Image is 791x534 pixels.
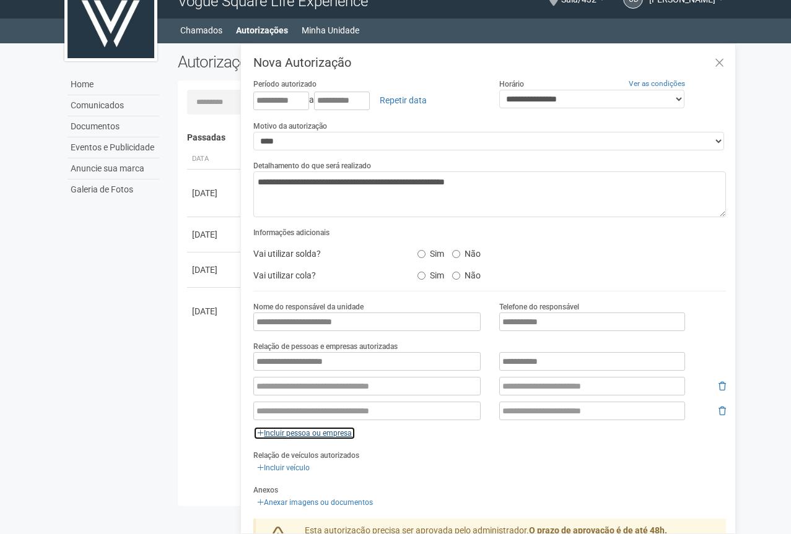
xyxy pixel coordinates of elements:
[253,484,278,496] label: Anexos
[68,116,159,137] a: Documentos
[253,301,364,312] label: Nome do responsável da unidade
[253,450,359,461] label: Relação de veículos autorizados
[187,149,243,170] th: Data
[192,305,238,317] div: [DATE]
[302,22,359,39] a: Minha Unidade
[417,244,444,259] label: Sim
[629,79,685,88] a: Ver as condições
[68,158,159,179] a: Anuncie sua marca
[719,382,726,390] i: Remover
[68,137,159,158] a: Eventos e Publicidade
[68,179,159,200] a: Galeria de Fotos
[253,121,327,132] label: Motivo da autorização
[499,79,524,90] label: Horário
[452,272,460,280] input: Não
[719,407,726,415] i: Remover
[372,90,435,111] a: Repetir data
[253,341,398,352] label: Relação de pessoas e empresas autorizadas
[499,301,579,312] label: Telefone do responsável
[452,244,481,259] label: Não
[253,426,356,440] a: Incluir pessoa ou empresa
[192,264,238,276] div: [DATE]
[244,266,408,285] div: Vai utilizar cola?
[236,22,288,39] a: Autorizações
[452,266,481,281] label: Não
[253,79,317,90] label: Período autorizado
[253,90,481,111] div: a
[180,22,222,39] a: Chamados
[452,250,460,258] input: Não
[178,53,443,71] h2: Autorizações
[68,74,159,95] a: Home
[417,266,444,281] label: Sim
[253,160,371,171] label: Detalhamento do que será realizado
[192,187,238,199] div: [DATE]
[187,133,718,142] h4: Passadas
[192,228,238,241] div: [DATE]
[253,461,313,475] a: Incluir veículo
[68,95,159,116] a: Comunicados
[253,496,377,509] a: Anexar imagens ou documentos
[253,56,726,69] h3: Nova Autorização
[417,272,426,280] input: Sim
[244,244,408,263] div: Vai utilizar solda?
[253,227,330,238] label: Informações adicionais
[417,250,426,258] input: Sim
